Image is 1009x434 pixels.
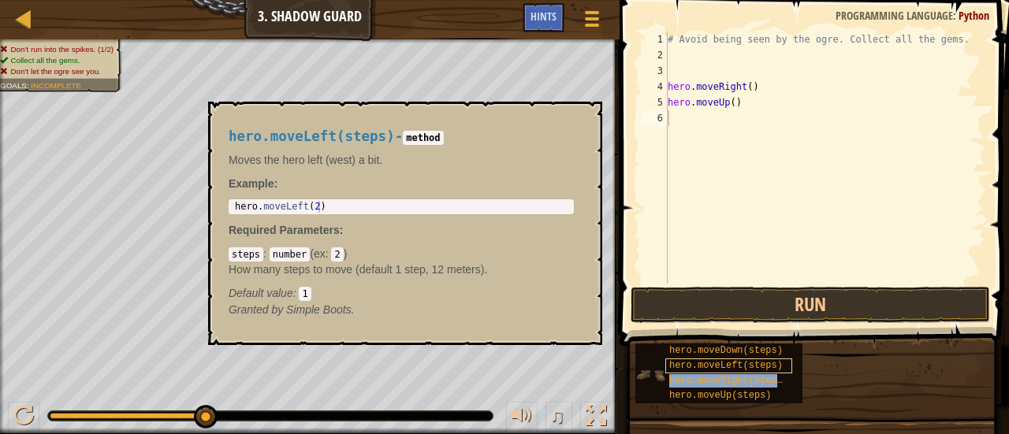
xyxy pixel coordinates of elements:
[642,79,668,95] div: 4
[580,402,612,434] button: Toggle fullscreen
[669,375,788,386] span: hero.moveRight(steps)
[331,247,343,262] code: 2
[631,287,990,323] button: Run
[229,224,340,236] span: Required Parameters
[953,8,959,23] span: :
[642,95,668,110] div: 5
[314,247,326,260] span: ex
[642,32,668,47] div: 1
[27,81,31,90] span: :
[669,360,783,371] span: hero.moveLeft(steps)
[635,360,665,390] img: portrait.png
[531,9,557,24] span: Hints
[229,177,277,190] strong: :
[572,3,612,40] button: Show game menu
[263,247,270,260] span: :
[669,390,772,401] span: hero.moveUp(steps)
[10,45,114,54] span: Don’t run into the spikes. (1/2)
[299,287,311,301] code: 1
[545,402,572,434] button: ♫
[549,404,564,428] span: ♫
[959,8,989,23] span: Python
[270,247,310,262] code: number
[506,402,538,434] button: Adjust volume
[642,47,668,63] div: 2
[229,152,574,168] p: Moves the hero left (west) a bit.
[8,402,39,434] button: Ctrl + P: Pause
[31,81,81,90] span: Incomplete
[229,262,574,277] p: How many steps to move (default 1 step, 12 meters).
[340,224,344,236] span: :
[229,246,574,301] div: ( )
[642,63,668,79] div: 3
[229,303,286,316] span: Granted by
[10,56,80,65] span: Collect all the gems.
[403,131,443,145] code: method
[229,287,293,299] span: Default value
[229,247,263,262] code: steps
[293,287,300,299] span: :
[669,345,783,356] span: hero.moveDown(steps)
[326,247,332,260] span: :
[642,110,668,126] div: 6
[229,129,574,144] h4: -
[836,8,953,23] span: Programming language
[229,303,355,316] em: Simple Boots.
[229,177,274,190] span: Example
[10,67,100,76] span: Don’t let the ogre see you.
[229,128,395,144] span: hero.moveLeft(steps)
